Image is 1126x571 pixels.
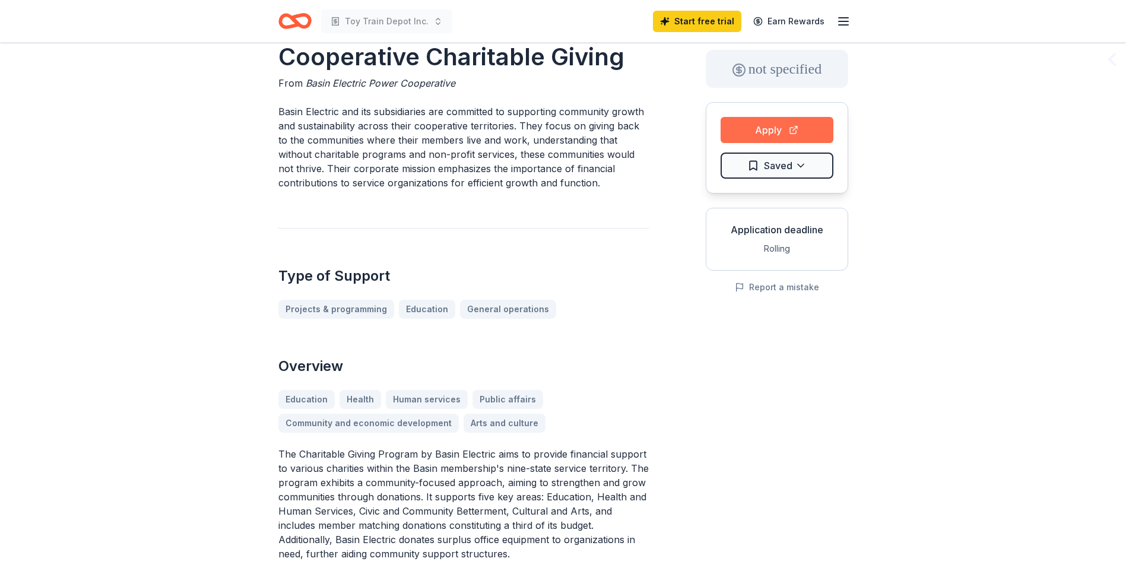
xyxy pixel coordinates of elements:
div: Application deadline [716,223,838,237]
a: Education [399,300,455,319]
span: Toy Train Depot Inc. [345,14,429,28]
h2: Overview [278,357,649,376]
span: Saved [764,158,792,173]
a: Start free trial [653,11,741,32]
button: Toy Train Depot Inc. [321,9,452,33]
p: The Charitable Giving Program by Basin Electric aims to provide financial support to various char... [278,447,649,561]
div: not specified [706,50,848,88]
a: Projects & programming [278,300,394,319]
a: Home [278,7,312,35]
button: Apply [721,117,833,143]
div: Rolling [716,242,838,256]
a: Earn Rewards [746,11,832,32]
span: Basin Electric Power Cooperative [306,77,455,89]
button: Report a mistake [735,280,819,294]
p: Basin Electric and its subsidiaries are committed to supporting community growth and sustainabili... [278,104,649,190]
h2: Type of Support [278,267,649,285]
button: Saved [721,153,833,179]
div: From [278,76,649,90]
a: General operations [460,300,556,319]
